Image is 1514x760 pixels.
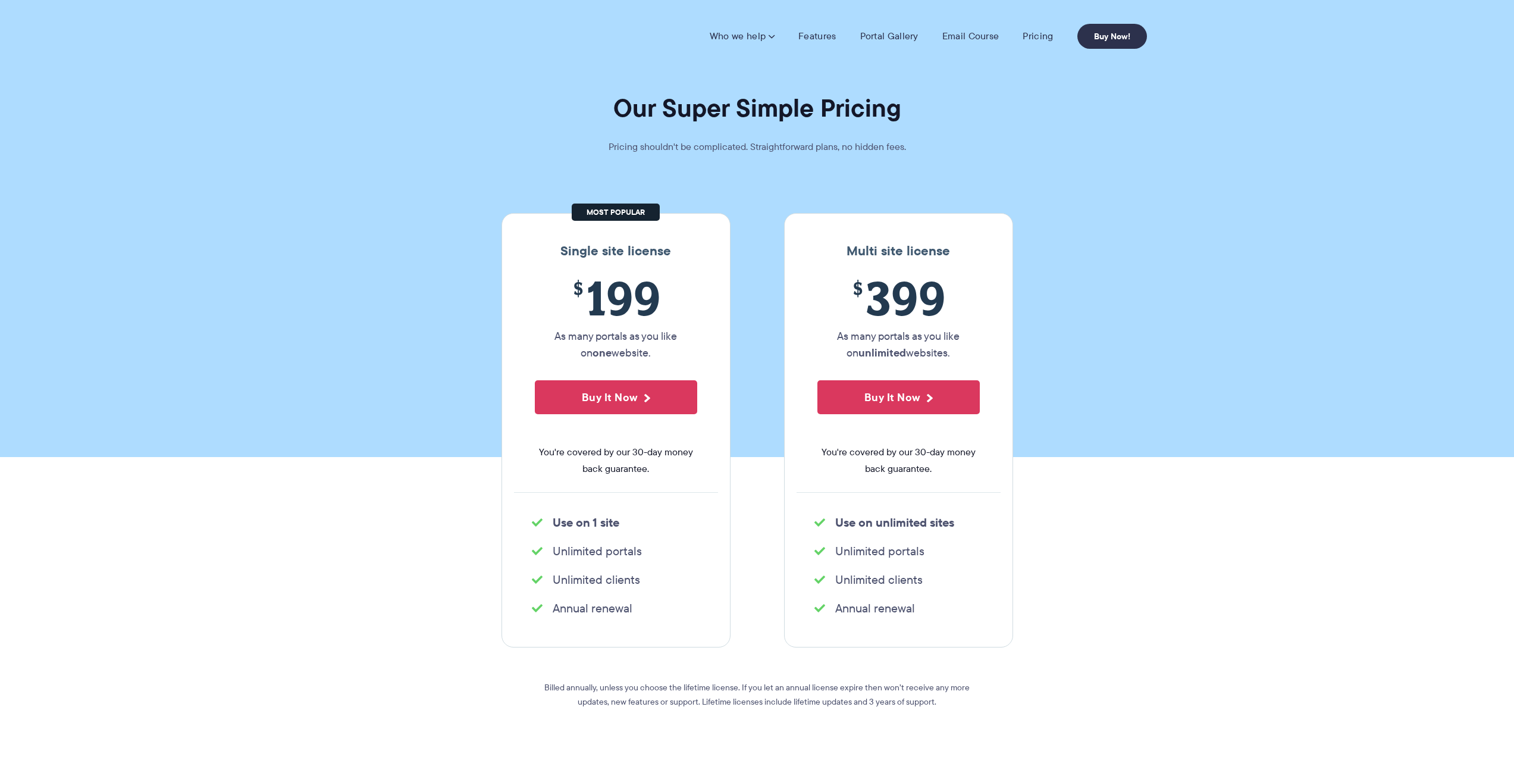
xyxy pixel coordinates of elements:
[817,380,980,414] button: Buy It Now
[514,243,718,259] h3: Single site license
[532,543,700,559] li: Unlimited portals
[817,271,980,325] span: 399
[532,600,700,617] li: Annual renewal
[817,328,980,361] p: As many portals as you like on websites.
[553,514,619,531] strong: Use on 1 site
[535,328,697,361] p: As many portals as you like on website.
[1077,24,1147,49] a: Buy Now!
[814,543,983,559] li: Unlimited portals
[817,444,980,477] span: You're covered by our 30-day money back guarantee.
[535,380,697,414] button: Buy It Now
[543,680,971,709] p: Billed annually, unless you choose the lifetime license. If you let an annual license expire then...
[532,571,700,588] li: Unlimited clients
[797,243,1001,259] h3: Multi site license
[579,139,936,155] p: Pricing shouldn't be complicated. Straightforward plans, no hidden fees.
[858,345,906,361] strong: unlimited
[535,271,697,325] span: 199
[593,345,612,361] strong: one
[798,30,836,42] a: Features
[814,571,983,588] li: Unlimited clients
[1023,30,1053,42] a: Pricing
[814,600,983,617] li: Annual renewal
[942,30,999,42] a: Email Course
[835,514,954,531] strong: Use on unlimited sites
[535,444,697,477] span: You're covered by our 30-day money back guarantee.
[710,30,775,42] a: Who we help
[860,30,919,42] a: Portal Gallery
